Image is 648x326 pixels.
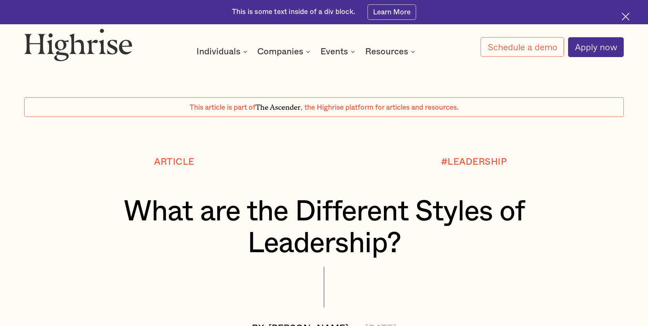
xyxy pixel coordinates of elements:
div: Resources [365,47,408,56]
div: Individuals [196,47,249,56]
div: This is some text inside of a div block. [232,7,355,17]
div: Companies [257,47,303,56]
a: Apply now [568,37,624,57]
div: Companies [257,47,312,56]
span: This article is part of [190,104,256,111]
div: #LEADERSHIP [441,157,507,167]
img: Cross icon [622,13,630,21]
div: Events [320,47,357,56]
span: , the Highrise platform for articles and resources. [301,104,458,111]
div: Individuals [196,47,240,56]
a: Schedule a demo [481,37,564,57]
a: Learn More [368,4,416,20]
h1: What are the Different Styles of Leadership? [49,196,599,259]
span: The Ascender [256,101,301,110]
img: Highrise logo [24,28,133,61]
div: Article [154,157,194,167]
div: Resources [365,47,417,56]
div: Events [320,47,348,56]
